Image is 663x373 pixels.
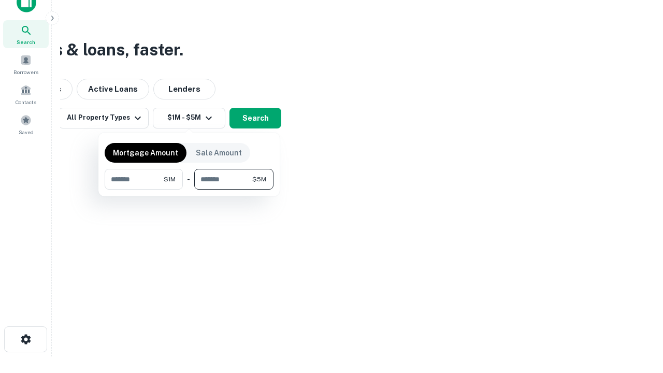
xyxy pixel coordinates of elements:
[164,175,176,184] span: $1M
[252,175,266,184] span: $5M
[611,290,663,340] iframe: Chat Widget
[187,169,190,190] div: -
[113,147,178,159] p: Mortgage Amount
[196,147,242,159] p: Sale Amount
